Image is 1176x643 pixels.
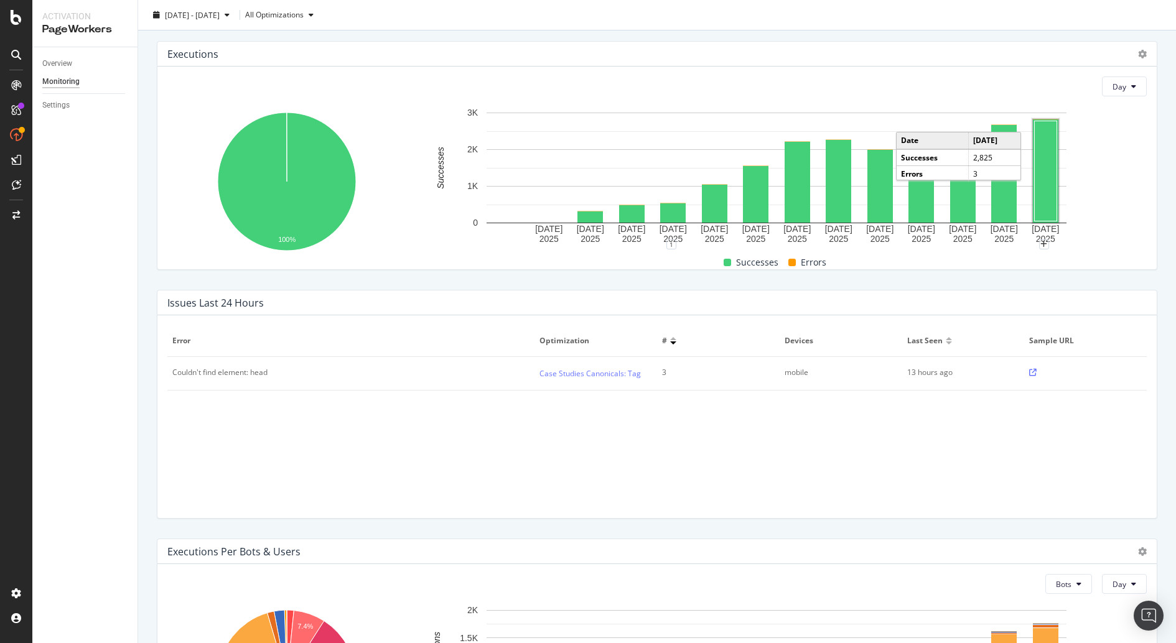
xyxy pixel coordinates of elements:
text: 2025 [787,234,806,244]
div: Executions [167,48,218,60]
span: Day [1113,81,1126,92]
text: 2K [467,145,478,155]
div: plus [1039,239,1049,249]
text: 2025 [581,234,600,244]
button: Bots [1045,574,1092,594]
div: All Optimizations [245,11,304,19]
text: [DATE] [535,224,562,234]
text: 1K [467,182,478,192]
a: Settings [42,99,129,112]
span: Day [1113,579,1126,590]
a: Overview [42,57,129,70]
text: 2025 [912,234,931,244]
text: [DATE] [742,224,769,234]
text: 7.4% [297,622,313,630]
text: 2K [467,606,478,616]
text: 2025 [539,234,558,244]
button: All Optimizations [245,5,319,25]
div: PageWorkers [42,22,128,37]
text: 2025 [953,234,972,244]
span: # [662,335,667,346]
text: [DATE] [783,224,811,234]
span: Errors [801,255,826,270]
div: 1 [666,239,676,249]
text: 2025 [704,234,724,244]
div: 13 hours ago [907,367,1009,378]
div: Executions per Bots & Users [167,545,301,558]
div: 3 [662,367,763,378]
div: Couldn't find element: head [172,367,268,378]
button: [DATE] - [DATE] [148,5,235,25]
text: [DATE] [1032,224,1059,234]
button: Day [1102,76,1147,96]
text: [DATE] [949,224,976,234]
div: mobile [785,367,886,378]
text: 3K [467,108,478,118]
text: 2025 [994,234,1014,244]
span: Last seen [907,335,943,346]
span: Sample URL [1029,335,1139,346]
div: Overview [42,57,72,70]
text: Successes [435,147,445,189]
div: Open Intercom Messenger [1134,601,1164,631]
text: [DATE] [701,224,728,234]
div: Activation [42,10,128,22]
text: [DATE] [618,224,645,234]
text: [DATE] [659,224,686,234]
text: [DATE] [576,224,604,234]
a: Monitoring [42,75,129,88]
text: 0 [473,218,478,228]
text: 2025 [870,234,889,244]
text: [DATE] [990,224,1017,234]
span: Devices [785,335,894,346]
text: 100% [278,236,296,244]
span: Error [172,335,526,346]
button: Day [1102,574,1147,594]
span: [DATE] - [DATE] [165,9,220,20]
text: 1.5K [460,633,478,643]
svg: A chart. [414,106,1139,244]
span: Successes [736,255,778,270]
span: Bots [1056,579,1071,590]
text: [DATE] [907,224,935,234]
div: Monitoring [42,75,80,88]
span: Optimization [539,335,649,346]
a: Case Studies Canonicals: Tag & Author [539,367,674,380]
text: [DATE] [866,224,894,234]
svg: A chart. [167,106,406,260]
text: 2025 [829,234,848,244]
text: [DATE] [824,224,852,234]
div: Settings [42,99,70,112]
text: 2025 [622,234,641,244]
div: Issues Last 24 Hours [167,297,264,309]
text: 2025 [663,234,683,244]
text: 2025 [746,234,765,244]
text: 2025 [1035,234,1055,244]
